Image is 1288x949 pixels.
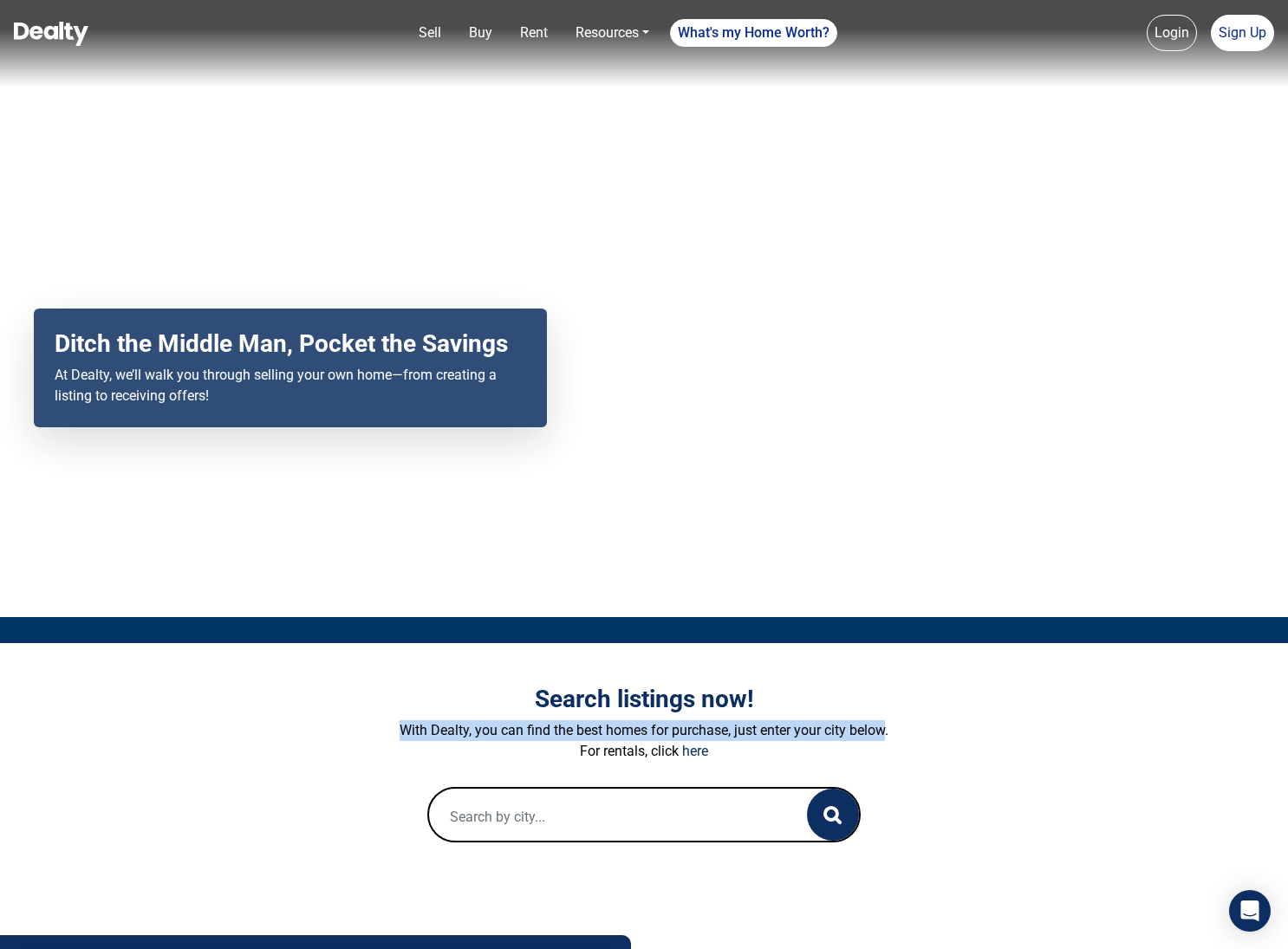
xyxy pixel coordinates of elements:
h2: Ditch the Middle Man, Pocket the Savings [55,329,526,359]
iframe: BigID CMP Widget [9,897,61,949]
a: Rent [513,16,555,50]
p: For rentals, click [163,741,1125,762]
a: here [682,743,708,759]
div: Open Intercom Messenger [1229,890,1271,932]
p: With Dealty, you can find the best homes for purchase, just enter your city below. [163,720,1125,741]
img: Dealty - Buy, Sell & Rent Homes [14,22,88,46]
a: Resources [569,16,656,50]
a: Login [1147,15,1197,51]
a: What's my Home Worth? [670,19,837,47]
a: Sign Up [1211,15,1274,51]
a: Buy [462,16,499,50]
h3: Search listings now! [163,685,1125,714]
p: At Dealty, we’ll walk you through selling your own home—from creating a listing to receiving offers! [55,365,526,406]
a: Sell [412,16,448,50]
input: Search by city... [429,789,772,844]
